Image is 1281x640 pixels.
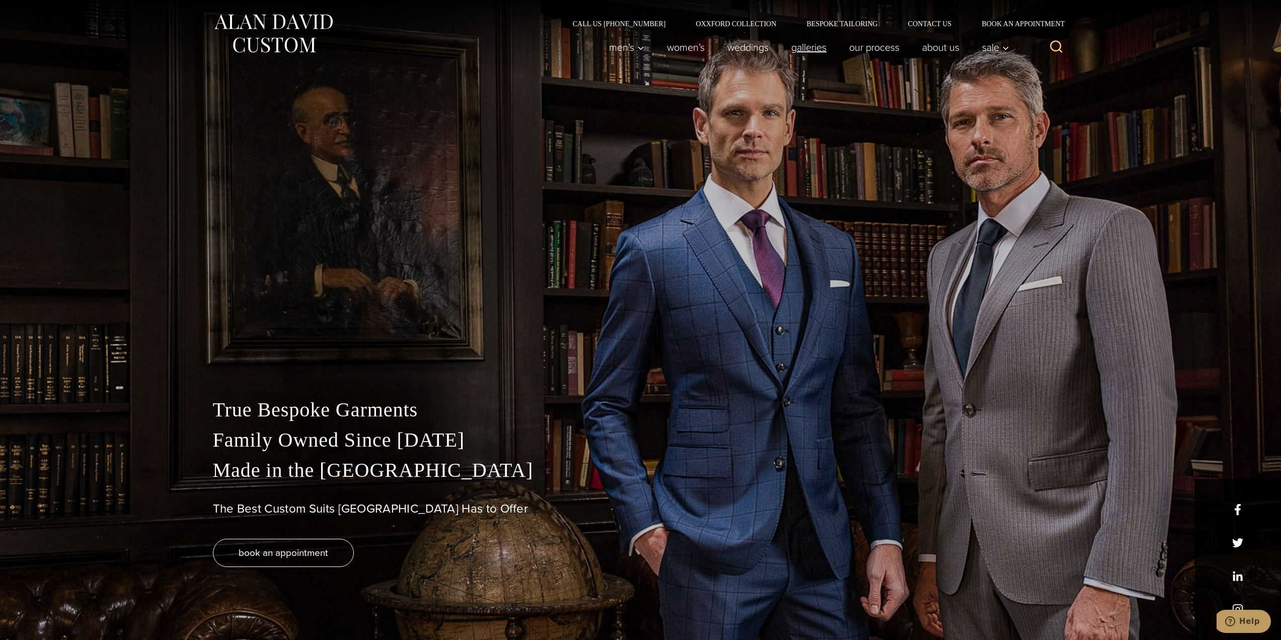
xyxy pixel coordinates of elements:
span: book an appointment [239,545,328,560]
a: Book an Appointment [966,20,1068,27]
a: Galleries [780,37,838,57]
a: linkedin [1232,571,1243,582]
a: book an appointment [213,539,354,567]
a: About Us [911,37,970,57]
a: Bespoke Tailoring [791,20,892,27]
button: Sale sub menu toggle [970,37,1014,57]
button: Men’s sub menu toggle [597,37,655,57]
a: facebook [1232,504,1243,515]
a: weddings [716,37,780,57]
a: Call Us [PHONE_NUMBER] [558,20,681,27]
a: Women’s [655,37,716,57]
a: Contact Us [893,20,967,27]
a: Our Process [838,37,911,57]
img: Alan David Custom [213,11,334,56]
iframe: Opens a widget where you can chat to one of our agents [1217,610,1271,635]
p: True Bespoke Garments Family Owned Since [DATE] Made in the [GEOGRAPHIC_DATA] [213,395,1069,485]
button: View Search Form [1044,35,1069,59]
h1: The Best Custom Suits [GEOGRAPHIC_DATA] Has to Offer [213,502,1069,516]
a: Oxxford Collection [681,20,791,27]
nav: Secondary Navigation [558,20,1069,27]
a: x/twitter [1232,537,1243,548]
a: instagram [1232,604,1243,615]
nav: Primary Navigation [597,37,1014,57]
